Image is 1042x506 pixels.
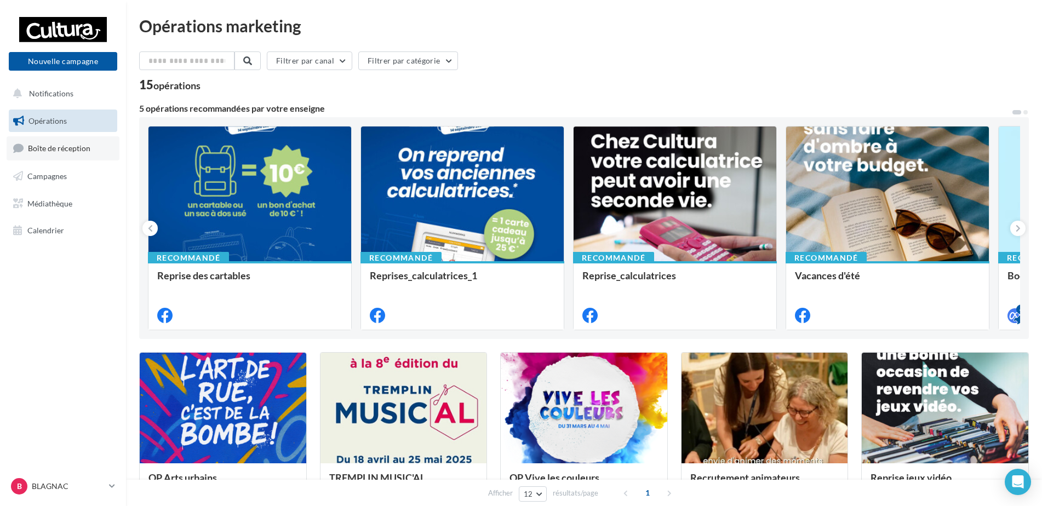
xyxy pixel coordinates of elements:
[139,79,201,91] div: 15
[139,18,1029,34] div: Opérations marketing
[524,490,533,498] span: 12
[573,252,654,264] div: Recommandé
[267,51,352,70] button: Filtrer par canal
[7,219,119,242] a: Calendrier
[582,270,768,292] div: Reprise_calculatrices
[329,472,478,494] div: TREMPLIN MUSIC'AL
[28,116,67,125] span: Opérations
[488,488,513,498] span: Afficher
[153,81,201,90] div: opérations
[7,136,119,160] a: Boîte de réception
[9,52,117,71] button: Nouvelle campagne
[27,226,64,235] span: Calendrier
[553,488,598,498] span: résultats/page
[157,270,342,292] div: Reprise des cartables
[32,481,105,492] p: BLAGNAC
[28,143,90,153] span: Boîte de réception
[7,82,115,105] button: Notifications
[1016,304,1026,314] div: 4
[358,51,458,70] button: Filtrer par catégorie
[519,486,547,502] button: 12
[17,481,22,492] span: B
[786,252,867,264] div: Recommandé
[7,192,119,215] a: Médiathèque
[370,270,555,292] div: Reprises_calculatrices_1
[795,270,980,292] div: Vacances d'été
[7,110,119,133] a: Opérations
[639,484,656,502] span: 1
[871,472,1020,494] div: Reprise jeux vidéo
[690,472,839,494] div: Recrutement animateurs
[27,171,67,181] span: Campagnes
[509,472,659,494] div: OP Vive les couleurs
[360,252,442,264] div: Recommandé
[9,476,117,497] a: B BLAGNAC
[7,165,119,188] a: Campagnes
[27,198,72,208] span: Médiathèque
[148,252,229,264] div: Recommandé
[139,104,1011,113] div: 5 opérations recommandées par votre enseigne
[1005,469,1031,495] div: Open Intercom Messenger
[29,89,73,98] span: Notifications
[148,472,297,494] div: OP Arts urbains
